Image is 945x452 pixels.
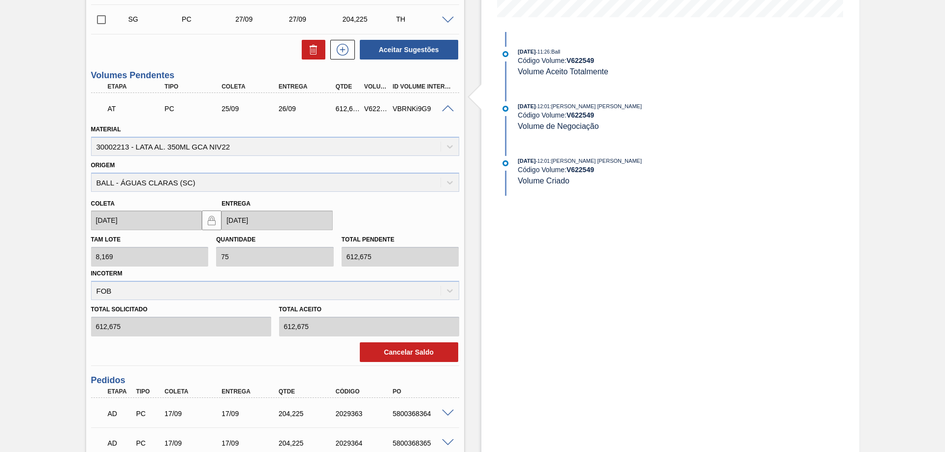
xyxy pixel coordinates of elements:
[221,211,333,230] input: dd/mm/yyyy
[126,15,186,23] div: Sugestão Criada
[162,439,226,447] div: 17/09/2025
[567,57,594,64] strong: V 622549
[333,388,397,395] div: Código
[518,103,535,109] span: [DATE]
[518,177,569,185] span: Volume Criado
[333,105,363,113] div: 612,675
[390,410,454,418] div: 5800368364
[362,83,391,90] div: Volume Portal
[91,126,121,133] label: Material
[133,410,163,418] div: Pedido de Compra
[518,166,752,174] div: Código Volume:
[276,388,340,395] div: Qtde
[390,388,454,395] div: PO
[550,49,560,55] span: : Ball
[333,439,397,447] div: 2029364
[221,200,251,207] label: Entrega
[219,388,283,395] div: Entrega
[233,15,292,23] div: 27/09/2025
[550,103,642,109] span: : [PERSON_NAME] [PERSON_NAME]
[91,200,115,207] label: Coleta
[360,342,458,362] button: Cancelar Saldo
[518,111,752,119] div: Código Volume:
[286,15,346,23] div: 27/09/2025
[567,111,594,119] strong: V 622549
[390,83,454,90] div: Id Volume Interno
[536,49,550,55] span: - 11:26
[91,70,459,81] h3: Volumes Pendentes
[342,236,394,243] label: Total pendente
[162,388,226,395] div: Coleta
[91,236,121,243] label: Tam lote
[276,105,340,113] div: 26/09/2025
[276,410,340,418] div: 204,225
[179,15,239,23] div: Pedido de Compra
[219,439,283,447] div: 17/09/2025
[394,15,453,23] div: TH
[91,302,271,317] label: Total Solicitado
[108,410,132,418] p: AD
[219,83,283,90] div: Coleta
[202,211,221,230] button: locked
[297,40,325,60] div: Excluir Sugestões
[219,410,283,418] div: 17/09/2025
[105,83,169,90] div: Etapa
[276,439,340,447] div: 204,225
[133,439,163,447] div: Pedido de Compra
[133,388,163,395] div: Tipo
[325,40,355,60] div: Nova sugestão
[91,375,459,386] h3: Pedidos
[518,57,752,64] div: Código Volume:
[91,270,123,277] label: Incoterm
[518,158,535,164] span: [DATE]
[333,83,363,90] div: Qtde
[518,122,599,130] span: Volume de Negociação
[518,67,608,76] span: Volume Aceito Totalmente
[333,410,397,418] div: 2029363
[390,105,454,113] div: VBRNKi9G9
[279,302,459,317] label: Total Aceito
[355,39,459,60] div: Aceitar Sugestões
[503,106,508,112] img: atual
[91,162,115,169] label: Origem
[216,236,255,243] label: Quantidade
[390,439,454,447] div: 5800368365
[276,83,340,90] div: Entrega
[162,83,226,90] div: Tipo
[105,98,169,120] div: Aguardando Informações de Transporte
[360,40,458,60] button: Aceitar Sugestões
[206,214,218,226] img: locked
[219,105,283,113] div: 25/09/2025
[503,160,508,166] img: atual
[503,51,508,57] img: atual
[105,388,135,395] div: Etapa
[550,158,642,164] span: : [PERSON_NAME] [PERSON_NAME]
[162,410,226,418] div: 17/09/2025
[536,158,550,164] span: - 12:01
[567,166,594,174] strong: V 622549
[105,403,135,424] div: Aguardando Descarga
[536,104,550,109] span: - 12:01
[108,105,167,113] p: AT
[518,49,535,55] span: [DATE]
[162,105,226,113] div: Pedido de Compra
[362,105,391,113] div: V622549
[108,439,132,447] p: AD
[340,15,400,23] div: 204,225
[91,211,202,230] input: dd/mm/yyyy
